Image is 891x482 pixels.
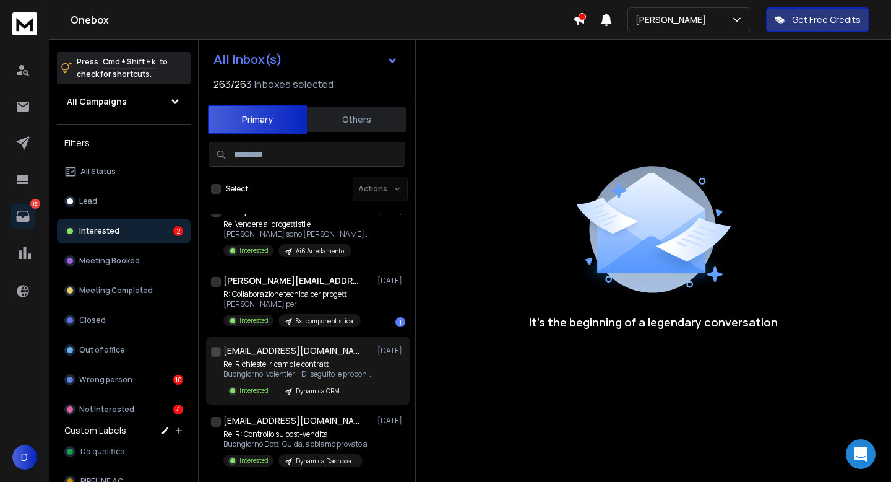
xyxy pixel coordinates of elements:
[223,439,368,449] p: Buongiorno Dott. Guida, abbiamo provato a
[239,456,269,465] p: Interested
[80,447,132,457] span: Da qualificare
[223,344,359,357] h1: [EMAIL_ADDRESS][DOMAIN_NAME]
[80,167,116,177] p: All Status
[57,219,191,243] button: Interested2
[239,246,269,255] p: Interested
[57,89,191,114] button: All Campaigns
[208,105,307,134] button: Primary
[64,424,126,437] h3: Custom Labels
[223,414,359,427] h1: [EMAIL_ADDRESS][DOMAIN_NAME]
[11,204,35,229] a: 16
[12,445,37,470] button: D
[173,405,183,414] div: 4
[57,439,191,464] button: Da qualificare
[223,219,372,229] p: Re: Vendere ai progettisti e
[792,14,861,26] p: Get Free Credits
[57,308,191,333] button: Closed
[213,77,252,92] span: 263 / 263
[79,226,119,236] p: Interested
[57,278,191,303] button: Meeting Completed
[239,316,269,325] p: Interested
[223,359,372,369] p: Re: Richieste, ricambi e contratti
[307,106,406,133] button: Others
[57,134,191,152] h3: Filters
[766,7,869,32] button: Get Free Credits
[79,345,125,355] p: Out of office
[223,369,372,379] p: Buongiorno, volentieri. Di seguito le propongo
[635,14,711,26] p: [PERSON_NAME]
[79,286,153,296] p: Meeting Completed
[77,56,168,81] p: Press to check for shortcuts.
[223,429,368,439] p: Re: R: Controllo su post-vendita
[79,315,106,325] p: Closed
[296,247,344,256] p: Ai6 Arredamento
[846,439,876,469] div: Open Intercom Messenger
[173,226,183,236] div: 2
[173,375,183,385] div: 10
[57,338,191,362] button: Out of office
[101,55,157,69] span: Cmd + Shift + k
[529,313,778,331] p: It’s the beginning of a legendary conversation
[395,317,405,327] div: 1
[226,184,248,194] label: Select
[204,47,408,72] button: All Inbox(s)
[57,159,191,184] button: All Status
[296,457,355,466] p: Dynamica Dashboard Power BI
[79,405,134,414] p: Not Interested
[79,196,97,206] p: Lead
[213,53,282,66] h1: All Inbox(s)
[377,276,405,286] p: [DATE]
[296,387,340,396] p: Dynamica CRM
[223,299,361,309] p: [PERSON_NAME] per
[223,289,361,299] p: R: Collaborazione tecnica per progetti
[79,256,140,266] p: Meeting Booked
[239,386,269,395] p: Interested
[377,346,405,356] p: [DATE]
[71,12,573,27] h1: Onebox
[296,317,353,326] p: Sxt componentistica
[57,248,191,273] button: Meeting Booked
[57,367,191,392] button: Wrong person10
[223,274,359,287] h1: [PERSON_NAME][EMAIL_ADDRESS][DOMAIN_NAME]
[57,189,191,214] button: Lead
[12,12,37,35] img: logo
[223,229,372,239] p: [PERSON_NAME] sono [PERSON_NAME] uno
[79,375,132,385] p: Wrong person
[254,77,334,92] h3: Inboxes selected
[57,397,191,422] button: Not Interested4
[377,416,405,426] p: [DATE]
[67,95,127,108] h1: All Campaigns
[30,199,40,209] p: 16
